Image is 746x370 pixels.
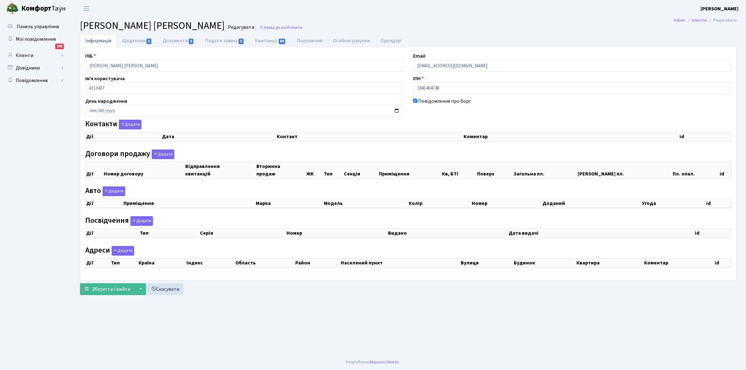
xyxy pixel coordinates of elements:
th: Дата [161,132,276,141]
th: Країна [138,258,186,267]
th: Тип [139,228,199,237]
a: Інформація [80,34,117,47]
a: Повідомлення [3,74,66,87]
a: Документи [157,34,199,47]
label: Ім'я користувача [85,75,125,82]
th: Дата видачі [508,228,695,237]
th: Приміщення [378,162,441,178]
th: Індекс [186,258,234,267]
button: Посвідчення [130,216,153,226]
th: Населений пункт [340,258,460,267]
a: Додати [129,215,153,226]
th: Вторинна продаж [256,162,306,178]
label: Повідомлення про борг [418,97,471,105]
th: Секція [343,162,378,178]
a: Massive Kinetic [370,359,399,365]
a: Додати [117,119,141,130]
th: [PERSON_NAME] пл. [577,162,672,178]
label: ПІБ [85,52,96,60]
th: Область [235,258,295,267]
a: Мої повідомлення202 [3,33,66,45]
a: Особові рахунки [328,34,375,47]
label: Адреси [85,246,134,256]
th: Дії [86,132,162,141]
button: Договори продажу [152,149,174,159]
span: Панель управління [17,23,59,30]
img: logo.png [6,3,19,15]
label: Контакти [85,120,141,129]
a: Назад до всіхКлієнти [259,24,302,30]
a: Admin [674,17,685,23]
div: 202 [55,44,64,49]
th: id [719,162,731,178]
th: Коментар [463,132,679,141]
span: 80 [279,39,286,44]
span: 5 [146,39,151,44]
th: Пл. опал. [672,162,719,178]
a: Довідники [3,62,66,74]
th: Контакт [276,132,463,141]
th: Відправлення квитанцій [185,162,256,178]
a: Клієнти [692,17,707,23]
th: Колір [408,199,471,208]
a: Додати [110,245,134,256]
label: Посвідчення [85,216,153,226]
a: Клієнти [3,49,66,62]
th: Модель [323,199,408,208]
th: Дії [86,258,110,267]
th: ЖК [306,162,323,178]
b: Комфорт [21,3,51,13]
a: [PERSON_NAME] [701,5,738,13]
th: Загальна пл. [513,162,577,178]
th: Квартира [576,258,644,267]
th: id [714,258,731,267]
th: Тип [323,162,343,178]
th: Дії [86,228,139,237]
label: ІПН [413,75,424,82]
b: [PERSON_NAME] [701,5,738,12]
a: Скасувати [147,283,183,295]
th: Тип [110,258,138,267]
span: [PERSON_NAME] [PERSON_NAME] [80,18,225,33]
button: Контакти [119,120,141,129]
div: Розроблено . [346,359,400,366]
span: 5 [189,39,194,44]
nav: breadcrumb [664,14,746,27]
th: Коментар [644,258,714,267]
th: Район [295,258,340,267]
th: Доданий [542,199,642,208]
a: Орендарі [375,34,407,47]
th: Поверх [476,162,513,178]
a: Панель управління [3,20,66,33]
th: Номер [471,199,542,208]
th: Номер [286,228,387,237]
th: Приміщення [123,199,255,208]
small: Редагувати . [227,24,256,30]
th: Дії [86,162,103,178]
th: Дії [86,199,123,208]
label: Авто [85,186,125,196]
button: Переключити навігацію [78,3,94,14]
a: Додати [150,148,174,159]
th: id [706,199,731,208]
label: День народження [85,97,127,105]
span: Мої повідомлення [16,36,56,43]
th: id [694,228,731,237]
span: 5 [239,39,244,44]
label: Договори продажу [85,149,174,159]
th: Вулиця [460,258,513,267]
th: Номер договору [103,162,184,178]
th: Угода [641,199,706,208]
a: Подати заявку [200,34,250,47]
th: id [679,132,731,141]
span: Клієнти [288,24,302,30]
th: Серія [199,228,286,237]
label: Email [413,52,425,60]
span: Таун [21,3,66,14]
button: Адреси [112,246,134,256]
li: Редагувати [707,17,737,24]
th: Марка [255,199,323,208]
span: Зберегти і вийти [92,286,130,293]
a: Додати [101,185,125,196]
th: Видано [387,228,508,237]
